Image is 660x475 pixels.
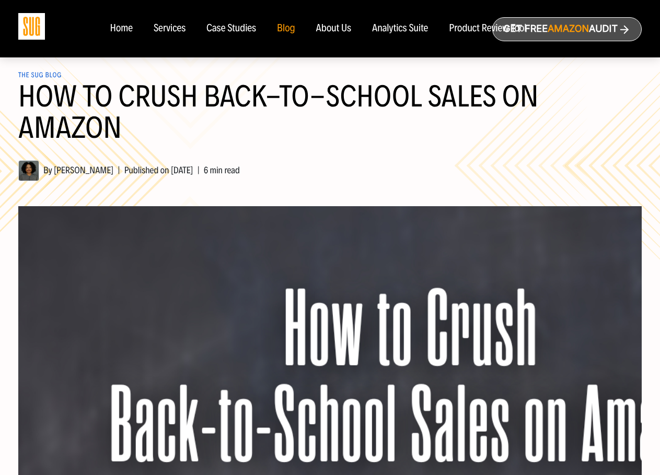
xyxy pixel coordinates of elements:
a: Analytics Suite [372,23,428,34]
span: | [193,164,203,176]
img: Sug [18,13,45,40]
a: Services [154,23,186,34]
h1: How to Crush Back-to-School Sales on Amazon [18,81,642,156]
span: By [PERSON_NAME] Published on [DATE] 6 min read [18,164,240,176]
span: Amazon [548,23,589,34]
span: | [113,164,124,176]
a: Home [110,23,132,34]
a: Blog [277,23,295,34]
a: About Us [316,23,352,34]
img: Hanna Tekle [18,160,39,181]
a: The SUG Blog [18,71,62,79]
a: Get freeAmazonAudit [492,17,642,41]
a: Product Review Tool [449,23,526,34]
a: Case Studies [206,23,256,34]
